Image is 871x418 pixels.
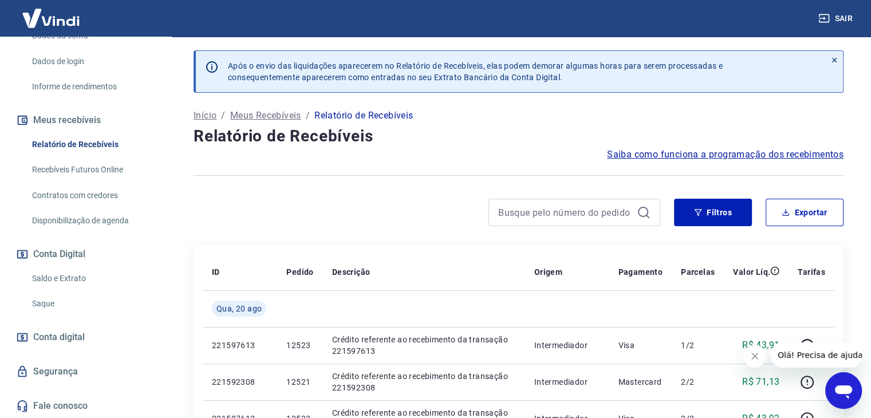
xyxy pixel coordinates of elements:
p: 1/2 [681,340,715,351]
p: Pagamento [618,266,663,278]
p: Descrição [332,266,371,278]
input: Busque pelo número do pedido [498,204,632,221]
p: Pedido [286,266,313,278]
p: ID [212,266,220,278]
a: Início [194,109,216,123]
p: 12521 [286,376,313,388]
button: Filtros [674,199,752,226]
a: Saldo e Extrato [27,267,157,290]
p: / [221,109,225,123]
p: Valor Líq. [733,266,770,278]
iframe: Botão para abrir a janela de mensagens [825,372,862,409]
img: Vindi [14,1,88,36]
p: Parcelas [681,266,715,278]
p: Crédito referente ao recebimento da transação 221592308 [332,370,516,393]
h4: Relatório de Recebíveis [194,125,844,148]
p: Relatório de Recebíveis [314,109,413,123]
p: R$ 43,91 [742,338,779,352]
a: Relatório de Recebíveis [27,133,157,156]
button: Sair [816,8,857,29]
span: Qua, 20 ago [216,303,262,314]
p: / [306,109,310,123]
p: Após o envio das liquidações aparecerem no Relatório de Recebíveis, elas podem demorar algumas ho... [228,60,723,83]
a: Dados de login [27,50,157,73]
a: Meus Recebíveis [230,109,301,123]
iframe: Mensagem da empresa [771,342,862,368]
button: Meus recebíveis [14,108,157,133]
button: Exportar [766,199,844,226]
p: 221592308 [212,376,268,388]
span: Olá! Precisa de ajuda? [7,8,96,17]
a: Saque [27,292,157,316]
a: Contratos com credores [27,184,157,207]
p: Intermediador [534,340,600,351]
a: Recebíveis Futuros Online [27,158,157,182]
p: 221597613 [212,340,268,351]
p: Tarifas [798,266,825,278]
iframe: Fechar mensagem [743,345,766,368]
p: Crédito referente ao recebimento da transação 221597613 [332,334,516,357]
a: Disponibilização de agenda [27,209,157,232]
p: Intermediador [534,376,600,388]
p: Visa [618,340,663,351]
p: Mastercard [618,376,663,388]
p: 2/2 [681,376,715,388]
a: Segurança [14,359,157,384]
button: Conta Digital [14,242,157,267]
a: Conta digital [14,325,157,350]
a: Informe de rendimentos [27,75,157,98]
p: R$ 71,13 [742,375,779,389]
p: 12523 [286,340,313,351]
p: Origem [534,266,562,278]
span: Conta digital [33,329,85,345]
a: Saiba como funciona a programação dos recebimentos [607,148,844,161]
